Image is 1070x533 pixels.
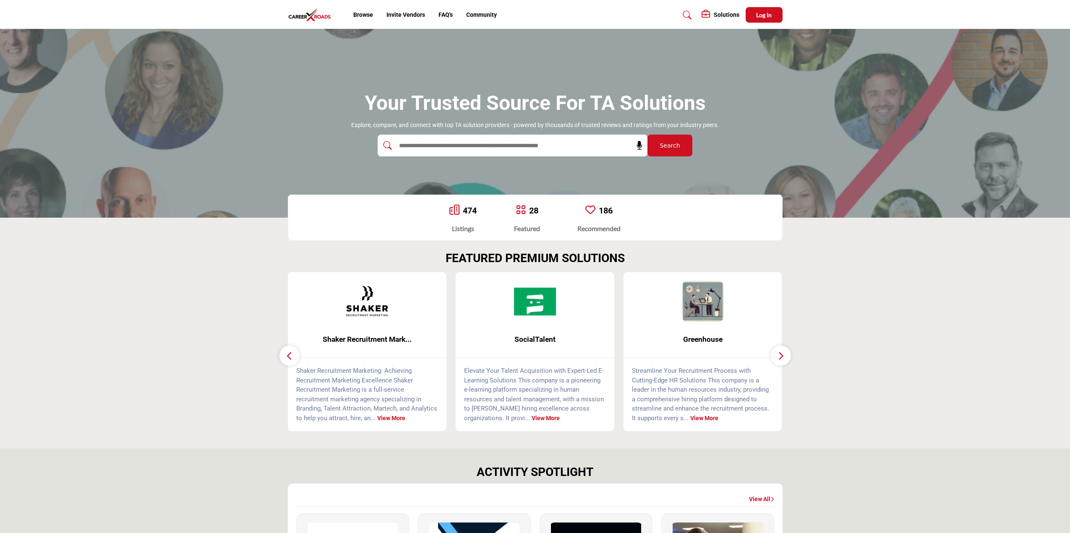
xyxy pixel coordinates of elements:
a: 474 [463,205,477,216]
p: Shaker Recruitment Marketing: Achieving Recruitment Marketing Excellence Shaker Recruitment Marke... [296,366,438,423]
span: Shaker Recruitment Mark... [300,334,434,345]
a: Shaker Recruitment Mark... [288,328,446,351]
a: Invite Vendors [386,11,425,18]
a: SocialTalent [456,328,614,351]
img: Site Logo [288,8,336,22]
p: Explore, compare, and connect with top TA solution providers - powered by thousands of trusted re... [351,121,719,130]
b: Greenhouse [636,328,770,351]
button: Search [647,135,692,156]
a: Go to Featured [516,205,526,216]
img: Shaker Recruitment Marketing [346,281,388,322]
a: View All [749,495,774,504]
a: Greenhouse [624,328,782,351]
div: Solutions [702,10,739,20]
b: Shaker Recruitment Marketing [300,328,434,351]
a: View More [532,415,560,421]
button: Log In [746,7,783,23]
div: Listings [449,224,477,234]
p: Streamline Your Recruitment Process with Cutting-Edge HR Solutions This company is a leader in th... [632,366,774,423]
span: ... [684,414,689,422]
span: SocialTalent [468,334,602,345]
a: Search [675,8,697,22]
b: SocialTalent [468,328,602,351]
a: Browse [353,11,373,18]
span: ... [525,414,530,422]
a: View More [377,415,405,421]
a: 186 [599,205,613,216]
h1: Your Trusted Source for TA Solutions [365,90,706,116]
div: Recommended [577,224,621,234]
a: FAQ's [438,11,453,18]
img: Greenhouse [682,281,724,322]
span: Log In [756,11,772,18]
span: Search [660,141,680,150]
h2: FEATURED PREMIUM SOLUTIONS [446,251,625,265]
span: ... [371,414,376,422]
h2: ACTIVITY SPOTLIGHT [477,465,593,479]
h5: Solutions [714,11,739,18]
img: SocialTalent [514,281,556,322]
p: Elevate Your Talent Acquisition with Expert-Led E-Learning Solutions This company is a pioneering... [464,366,606,423]
a: 28 [529,205,538,216]
div: Featured [514,224,540,234]
a: Community [466,11,497,18]
a: View More [690,415,718,421]
span: Greenhouse [636,334,770,345]
a: Go to Recommended [585,205,595,216]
